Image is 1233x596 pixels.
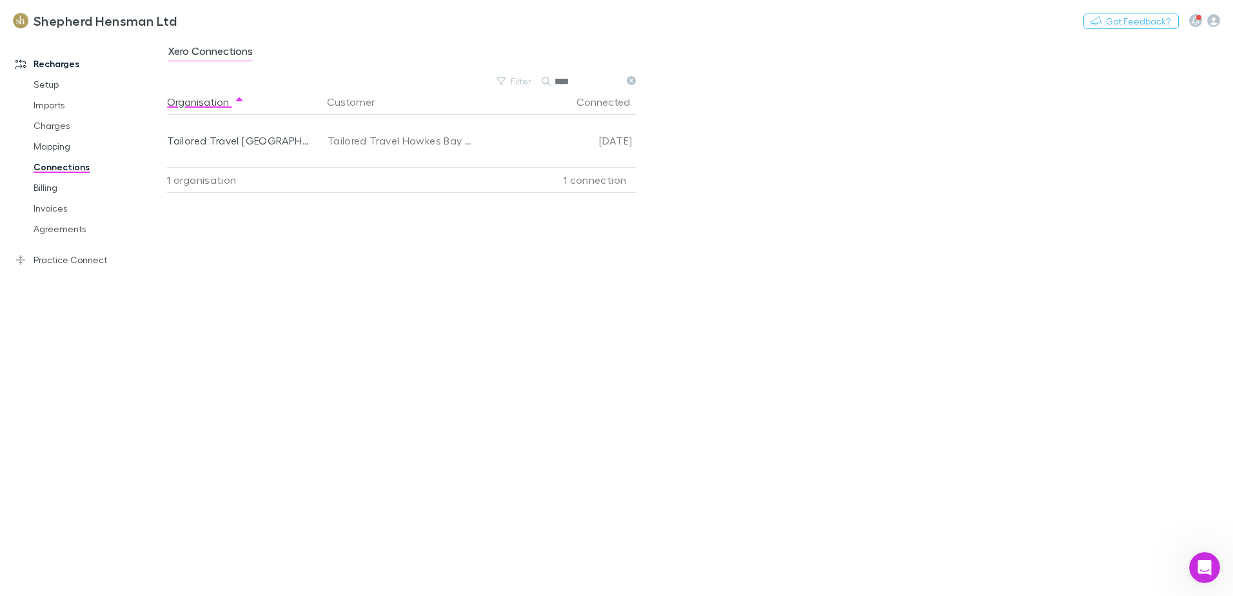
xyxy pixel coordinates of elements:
[21,219,174,239] a: Agreements
[21,115,174,136] a: Charges
[3,250,174,270] a: Practice Connect
[21,157,174,177] a: Connections
[21,95,174,115] a: Imports
[167,89,244,115] button: Organisation
[328,115,473,166] div: Tailored Travel Hawkes Bay Limited
[1189,552,1220,583] iframe: Intercom live chat
[167,167,322,193] div: 1 organisation
[21,74,174,95] a: Setup
[477,115,632,166] div: [DATE]
[167,115,310,166] div: Tailored Travel [GEOGRAPHIC_DATA]
[5,5,184,36] a: Shepherd Hensman Ltd
[34,13,177,28] h3: Shepherd Hensman Ltd
[21,136,174,157] a: Mapping
[21,198,174,219] a: Invoices
[1083,14,1179,29] button: Got Feedback?
[3,54,174,74] a: Recharges
[477,167,631,193] div: 1 connection
[21,177,174,198] a: Billing
[327,89,390,115] button: Customer
[13,13,28,28] img: Shepherd Hensman Ltd's Logo
[168,45,253,61] span: Xero Connections
[577,89,646,115] button: Connected
[490,74,539,89] button: Filter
